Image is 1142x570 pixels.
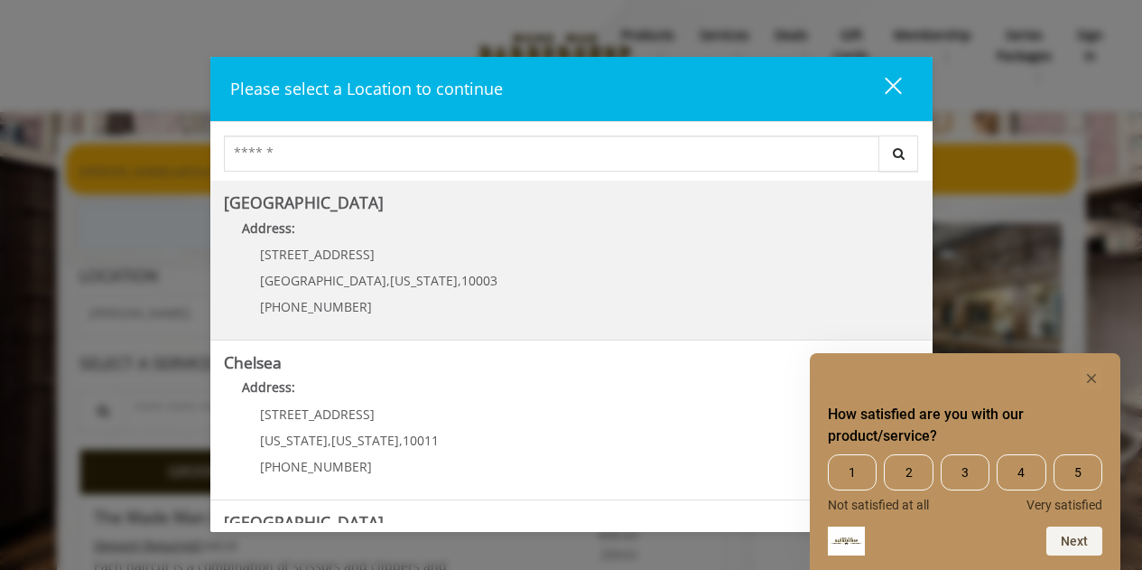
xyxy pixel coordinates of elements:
button: close dialog [851,70,913,107]
span: [US_STATE] [331,432,399,449]
button: Next question [1046,527,1102,556]
span: 10003 [461,272,497,289]
span: [US_STATE] [260,432,328,449]
span: 5 [1054,454,1102,491]
span: , [458,272,461,289]
input: Search Center [224,135,879,172]
i: Search button [888,147,909,160]
span: [STREET_ADDRESS] [260,246,375,263]
span: , [399,432,403,449]
span: [PHONE_NUMBER] [260,458,372,475]
span: , [328,432,331,449]
span: [US_STATE] [390,272,458,289]
b: Chelsea [224,351,282,373]
span: 10011 [403,432,439,449]
span: , [386,272,390,289]
span: [GEOGRAPHIC_DATA] [260,272,386,289]
span: 3 [941,454,989,491]
b: [GEOGRAPHIC_DATA] [224,192,384,213]
span: 1 [828,454,877,491]
button: Hide survey [1081,368,1102,389]
div: How satisfied are you with our product/service? Select an option from 1 to 5, with 1 being Not sa... [828,368,1102,556]
span: Please select a Location to continue [230,78,503,99]
span: Not satisfied at all [828,498,929,512]
b: Address: [242,378,295,396]
div: Center Select [224,135,919,181]
span: [PHONE_NUMBER] [260,298,372,315]
span: [STREET_ADDRESS] [260,406,375,423]
span: Very satisfied [1026,498,1102,512]
b: Address: [242,220,295,237]
div: close dialog [864,76,900,103]
h2: How satisfied are you with our product/service? Select an option from 1 to 5, with 1 being Not sa... [828,404,1102,447]
span: 2 [884,454,933,491]
span: 4 [997,454,1045,491]
div: How satisfied are you with our product/service? Select an option from 1 to 5, with 1 being Not sa... [828,454,1102,512]
b: [GEOGRAPHIC_DATA] [224,511,384,533]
